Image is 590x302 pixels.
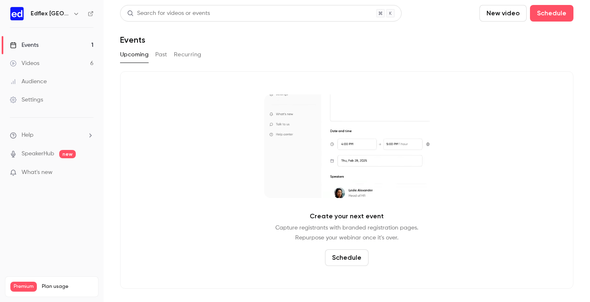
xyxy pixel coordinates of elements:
button: Schedule [325,249,368,266]
iframe: Noticeable Trigger [84,169,94,176]
div: Search for videos or events [127,9,210,18]
button: Upcoming [120,48,149,61]
a: SpeakerHub [22,150,54,158]
p: Capture registrants with branded registration pages. Repurpose your webinar once it's over. [275,223,418,243]
span: Premium [10,282,37,292]
div: Events [10,41,39,49]
div: Audience [10,77,47,86]
h1: Events [120,35,145,45]
button: New video [479,5,527,22]
img: Edflex Italy [10,7,24,20]
span: Help [22,131,34,140]
button: Schedule [530,5,573,22]
span: Plan usage [42,283,93,290]
span: new [59,150,76,158]
span: What's new [22,168,53,177]
div: Videos [10,59,39,68]
div: Settings [10,96,43,104]
p: Create your next event [310,211,384,221]
button: Recurring [174,48,202,61]
button: Past [155,48,167,61]
li: help-dropdown-opener [10,131,94,140]
h6: Edflex [GEOGRAPHIC_DATA] [31,10,70,18]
